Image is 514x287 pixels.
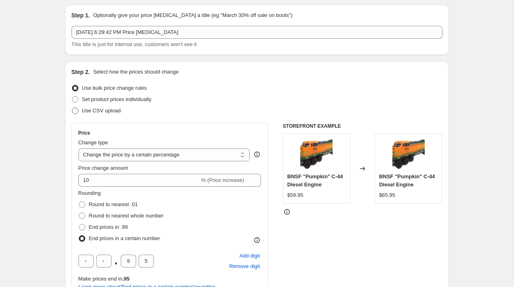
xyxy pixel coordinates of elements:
[228,261,261,272] button: Remove placeholder
[229,262,260,270] span: Remove digit
[72,11,90,19] h2: Step 1.
[78,190,101,196] span: Rounding
[300,138,333,170] img: BNSF_C44_Diesel_Engine_80x.png
[201,177,244,183] span: % (Price increase)
[379,191,395,199] div: $65.95
[78,130,90,136] h3: Price
[89,201,138,207] span: Round to nearest .01
[82,85,147,91] span: Use bulk price change rules
[392,138,425,170] img: BNSF_C44_Diesel_Engine_80x.png
[283,123,442,129] h6: STOREFRONT EXAMPLE
[78,276,130,282] span: Make prices end in
[238,251,261,261] button: Add placeholder
[253,150,261,158] div: help
[122,276,130,282] b: .95
[114,255,118,268] span: .
[287,191,303,199] div: $59.95
[89,235,160,241] span: End prices in a certain number
[78,139,108,146] span: Change type
[287,173,343,188] span: BNSF "Pumpkin" C-44 Diesel Engine
[239,252,260,260] span: Add digit
[379,173,435,188] span: BNSF "Pumpkin" C-44 Diesel Engine
[82,96,152,102] span: Set product prices individually
[89,224,128,230] span: End prices in .99
[93,11,292,19] p: Optionally give your price [MEDICAL_DATA] a title (eg "March 30% off sale on boots")
[72,68,90,76] h2: Step 2.
[72,41,197,47] span: This title is just for internal use, customers won't see it
[82,108,121,114] span: Use CSV upload
[93,68,179,76] p: Select how the prices should change
[121,255,136,268] input: ﹡
[78,255,94,268] input: ﹡
[139,255,154,268] input: ﹡
[78,174,200,187] input: -15
[72,26,442,39] input: 30% off holiday sale
[96,255,112,268] input: ﹡
[78,165,128,171] span: Price change amount
[89,213,164,219] span: Round to nearest whole number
